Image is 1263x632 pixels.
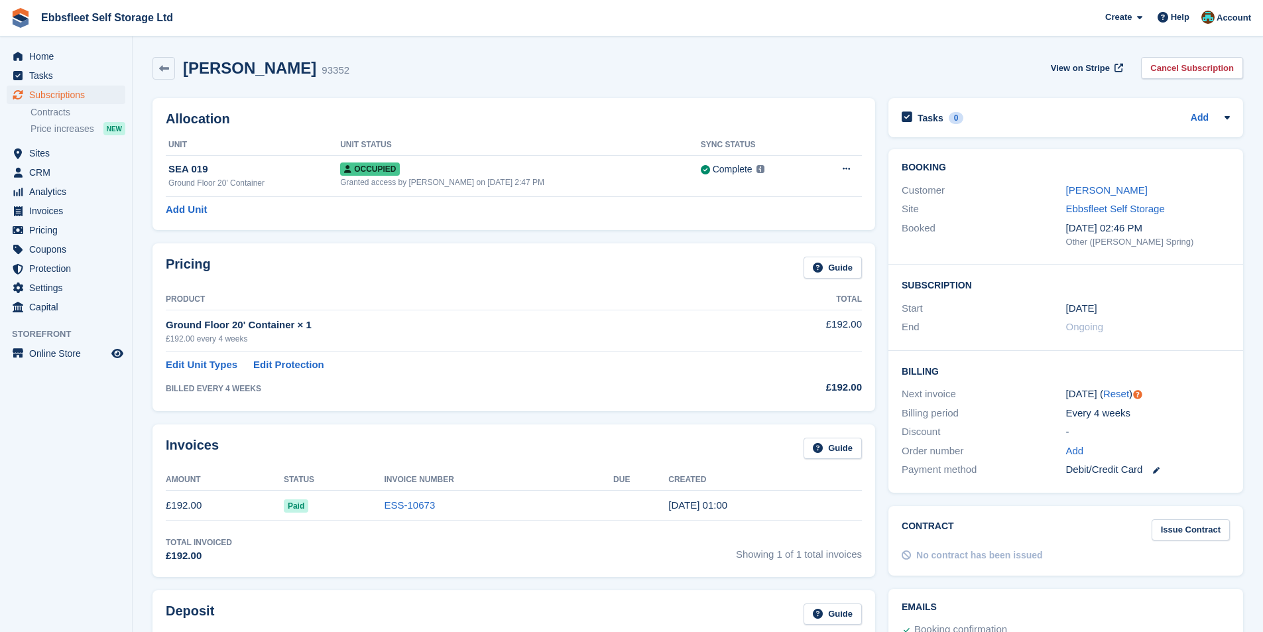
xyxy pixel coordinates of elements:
[29,86,109,104] span: Subscriptions
[29,259,109,278] span: Protection
[902,320,1065,335] div: End
[902,406,1065,421] div: Billing period
[7,259,125,278] a: menu
[7,202,125,220] a: menu
[1201,11,1215,24] img: George Spring
[166,603,214,625] h2: Deposit
[340,162,400,176] span: Occupied
[902,364,1230,377] h2: Billing
[668,499,727,511] time: 2025-07-28 00:00:23 UTC
[701,135,813,156] th: Sync Status
[7,221,125,239] a: menu
[166,135,340,156] th: Unit
[30,106,125,119] a: Contracts
[733,380,862,395] div: £192.00
[804,438,862,460] a: Guide
[733,289,862,310] th: Total
[902,183,1065,198] div: Customer
[166,548,232,564] div: £192.00
[902,301,1065,316] div: Start
[7,298,125,316] a: menu
[902,278,1230,291] h2: Subscription
[166,333,733,345] div: £192.00 every 4 weeks
[668,470,862,491] th: Created
[902,221,1065,249] div: Booked
[166,470,284,491] th: Amount
[29,47,109,66] span: Home
[1132,389,1144,401] div: Tooltip anchor
[736,537,862,564] span: Showing 1 of 1 total invoices
[166,318,733,333] div: Ground Floor 20' Container × 1
[1066,387,1230,402] div: [DATE] ( )
[1051,62,1110,75] span: View on Stripe
[166,537,232,548] div: Total Invoiced
[284,499,308,513] span: Paid
[733,310,862,351] td: £192.00
[183,59,316,77] h2: [PERSON_NAME]
[30,121,125,136] a: Price increases NEW
[166,491,284,521] td: £192.00
[7,144,125,162] a: menu
[340,135,701,156] th: Unit Status
[7,86,125,104] a: menu
[29,202,109,220] span: Invoices
[29,344,109,363] span: Online Store
[7,182,125,201] a: menu
[166,257,211,279] h2: Pricing
[284,470,385,491] th: Status
[7,47,125,66] a: menu
[902,444,1065,459] div: Order number
[168,177,340,189] div: Ground Floor 20' Container
[1066,321,1104,332] span: Ongoing
[168,162,340,177] div: SEA 019
[1066,235,1230,249] div: Other ([PERSON_NAME] Spring)
[29,298,109,316] span: Capital
[12,328,132,341] span: Storefront
[1046,57,1126,79] a: View on Stripe
[340,176,701,188] div: Granted access by [PERSON_NAME] on [DATE] 2:47 PM
[918,112,943,124] h2: Tasks
[253,357,324,373] a: Edit Protection
[29,66,109,85] span: Tasks
[29,279,109,297] span: Settings
[1066,406,1230,421] div: Every 4 weeks
[7,163,125,182] a: menu
[7,279,125,297] a: menu
[103,122,125,135] div: NEW
[756,165,764,173] img: icon-info-grey-7440780725fd019a000dd9b08b2336e03edf1995a4989e88bcd33f0948082b44.svg
[1217,11,1251,25] span: Account
[166,111,862,127] h2: Allocation
[902,162,1230,173] h2: Booking
[36,7,178,29] a: Ebbsfleet Self Storage Ltd
[7,66,125,85] a: menu
[7,240,125,259] a: menu
[1066,184,1148,196] a: [PERSON_NAME]
[166,383,733,395] div: BILLED EVERY 4 WEEKS
[1141,57,1243,79] a: Cancel Subscription
[1103,388,1129,399] a: Reset
[1105,11,1132,24] span: Create
[7,344,125,363] a: menu
[713,162,752,176] div: Complete
[166,438,219,460] h2: Invoices
[1066,203,1165,214] a: Ebbsfleet Self Storage
[30,123,94,135] span: Price increases
[902,387,1065,402] div: Next invoice
[1066,424,1230,440] div: -
[804,257,862,279] a: Guide
[916,548,1043,562] div: No contract has been issued
[804,603,862,625] a: Guide
[385,470,614,491] th: Invoice Number
[949,112,964,124] div: 0
[1066,221,1230,236] div: [DATE] 02:46 PM
[29,182,109,201] span: Analytics
[902,202,1065,217] div: Site
[29,163,109,182] span: CRM
[166,357,237,373] a: Edit Unit Types
[902,462,1065,477] div: Payment method
[385,499,436,511] a: ESS-10673
[166,289,733,310] th: Product
[1171,11,1189,24] span: Help
[29,144,109,162] span: Sites
[11,8,30,28] img: stora-icon-8386f47178a22dfd0bd8f6a31ec36ba5ce8667c1dd55bd0f319d3a0aa187defe.svg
